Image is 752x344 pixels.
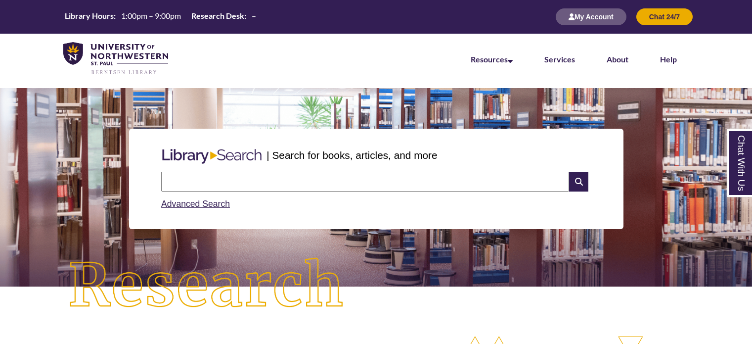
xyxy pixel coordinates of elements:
button: Chat 24/7 [636,8,693,25]
th: Research Desk: [187,10,248,21]
a: Hours Today [61,10,260,24]
table: Hours Today [61,10,260,23]
i: Search [569,172,588,192]
span: 1:00pm – 9:00pm [121,11,181,20]
img: Libary Search [157,145,266,168]
img: UNWSP Library Logo [63,42,168,75]
a: Resources [471,54,513,64]
p: | Search for books, articles, and more [266,147,437,163]
button: My Account [556,8,626,25]
a: Advanced Search [161,199,230,209]
a: My Account [556,12,626,21]
th: Library Hours: [61,10,117,21]
a: Services [544,54,575,64]
a: Chat 24/7 [636,12,693,21]
span: – [252,11,256,20]
a: Help [660,54,677,64]
a: About [607,54,628,64]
